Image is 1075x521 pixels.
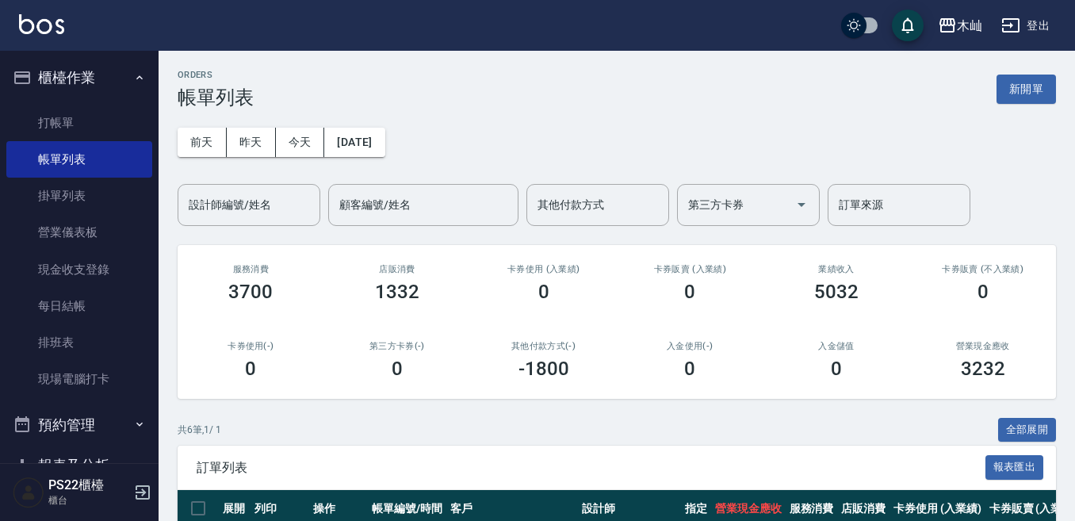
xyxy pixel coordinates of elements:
h2: 卡券使用(-) [197,341,305,351]
button: 登出 [995,11,1056,40]
button: Open [789,192,814,217]
a: 現場電腦打卡 [6,361,152,397]
h2: 店販消費 [343,264,452,274]
button: [DATE] [324,128,384,157]
h3: 0 [977,281,989,303]
a: 每日結帳 [6,288,152,324]
div: 木屾 [957,16,982,36]
a: 帳單列表 [6,141,152,178]
h3: 服務消費 [197,264,305,274]
h3: 帳單列表 [178,86,254,109]
a: 現金收支登錄 [6,251,152,288]
h3: 5032 [814,281,859,303]
h3: 1332 [375,281,419,303]
button: 前天 [178,128,227,157]
img: Person [13,477,44,508]
h2: 營業現金應收 [928,341,1037,351]
button: 木屾 [932,10,989,42]
button: 全部展開 [998,418,1057,442]
a: 打帳單 [6,105,152,141]
h3: 0 [538,281,549,303]
button: 新開單 [997,75,1056,104]
h2: ORDERS [178,70,254,80]
a: 報表匯出 [985,459,1044,474]
h5: PS22櫃檯 [48,477,129,493]
button: 預約管理 [6,404,152,446]
p: 共 6 筆, 1 / 1 [178,423,221,437]
h3: 3232 [961,358,1005,380]
h2: 卡券販賣 (不入業績) [928,264,1037,274]
h2: 入金使用(-) [636,341,744,351]
button: 櫃檯作業 [6,57,152,98]
h2: 入金儲值 [782,341,891,351]
button: 報表及分析 [6,445,152,486]
h3: 3700 [228,281,273,303]
img: Logo [19,14,64,34]
h3: -1800 [518,358,569,380]
h3: 0 [245,358,256,380]
a: 營業儀表板 [6,214,152,251]
h2: 其他付款方式(-) [489,341,598,351]
h2: 第三方卡券(-) [343,341,452,351]
h2: 卡券使用 (入業績) [489,264,598,274]
button: 報表匯出 [985,455,1044,480]
h3: 0 [392,358,403,380]
a: 排班表 [6,324,152,361]
button: save [892,10,924,41]
button: 今天 [276,128,325,157]
h3: 0 [831,358,842,380]
a: 掛單列表 [6,178,152,214]
h2: 業績收入 [782,264,891,274]
h3: 0 [684,281,695,303]
p: 櫃台 [48,493,129,508]
a: 新開單 [997,81,1056,96]
button: 昨天 [227,128,276,157]
span: 訂單列表 [197,460,985,476]
h3: 0 [684,358,695,380]
h2: 卡券販賣 (入業績) [636,264,744,274]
